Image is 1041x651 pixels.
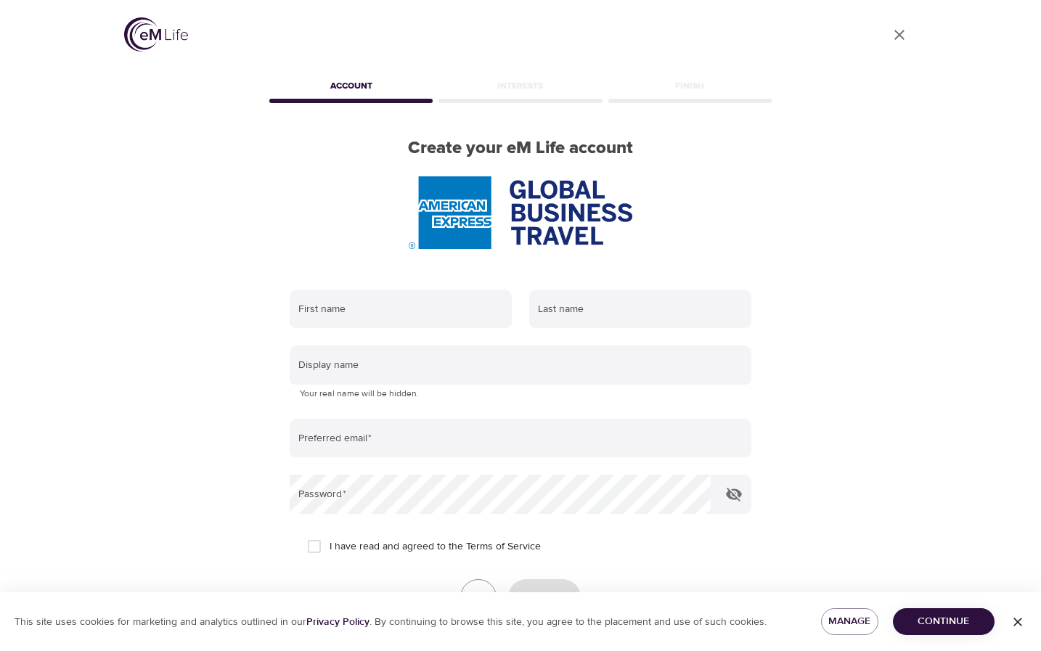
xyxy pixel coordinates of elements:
[266,138,775,159] h2: Create your eM Life account
[882,17,917,52] a: close
[330,539,541,554] span: I have read and agreed to the
[124,17,188,52] img: logo
[821,608,878,635] button: Manage
[466,539,541,554] a: Terms of Service
[833,613,867,631] span: Manage
[306,615,370,629] a: Privacy Policy
[893,608,995,635] button: Continue
[409,176,632,249] img: AmEx%20GBT%20logo.png
[300,387,741,401] p: Your real name will be hidden.
[905,613,983,631] span: Continue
